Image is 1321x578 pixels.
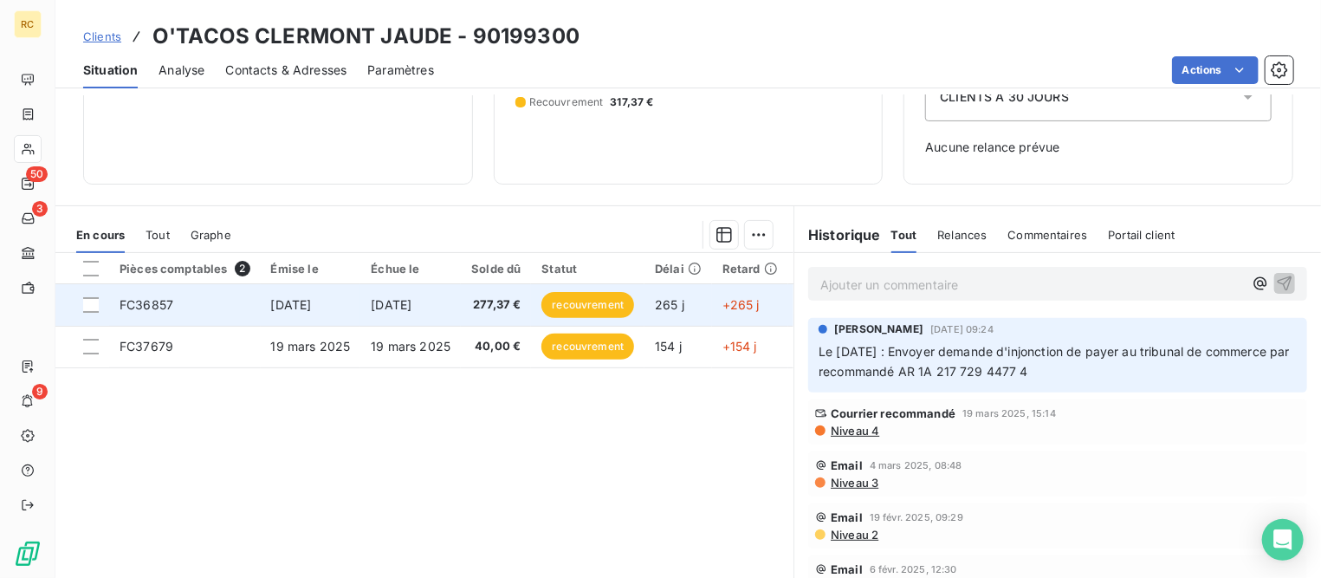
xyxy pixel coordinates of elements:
[14,205,41,232] a: 3
[371,339,450,354] span: 19 mars 2025
[1172,56,1259,84] button: Actions
[930,324,994,334] span: [DATE] 09:24
[14,170,41,198] a: 50
[271,262,351,276] div: Émise le
[831,406,955,420] span: Courrier recommandé
[26,166,48,182] span: 50
[940,88,1069,106] span: CLIENTS A 30 JOURS
[225,62,346,79] span: Contacts & Adresses
[1108,228,1175,242] span: Portail client
[83,29,121,43] span: Clients
[120,339,173,354] span: FC37679
[371,262,450,276] div: Échue le
[829,424,879,438] span: Niveau 4
[834,321,923,337] span: [PERSON_NAME]
[831,458,863,472] span: Email
[541,262,634,276] div: Statut
[83,62,138,79] span: Situation
[471,338,521,355] span: 40,00 €
[371,297,411,312] span: [DATE]
[1008,228,1088,242] span: Commentaires
[235,261,250,276] span: 2
[925,139,1272,156] span: Aucune relance prévue
[722,297,760,312] span: +265 j
[152,21,580,52] h3: O'TACOS CLERMONT JAUDE - 90199300
[819,344,1293,379] span: Le [DATE] : Envoyer demande d'injonction de payer au tribunal de commerce par recommandé AR 1A 21...
[794,224,881,245] h6: Historique
[471,296,521,314] span: 277,37 €
[962,408,1056,419] span: 19 mars 2025, 15:14
[191,228,231,242] span: Graphe
[32,384,48,399] span: 9
[271,339,351,354] span: 19 mars 2025
[831,562,863,576] span: Email
[83,28,121,45] a: Clients
[14,540,42,568] img: Logo LeanPay
[655,339,682,354] span: 154 j
[76,228,125,242] span: En cours
[870,512,963,523] span: 19 févr. 2025, 09:29
[14,10,42,38] div: RC
[610,94,653,110] span: 317,37 €
[32,201,48,217] span: 3
[829,476,878,490] span: Niveau 3
[870,460,962,471] span: 4 mars 2025, 08:48
[829,528,878,542] span: Niveau 2
[159,62,204,79] span: Analyse
[1262,519,1304,561] div: Open Intercom Messenger
[937,228,987,242] span: Relances
[722,262,778,276] div: Retard
[722,339,757,354] span: +154 j
[529,94,604,110] span: Recouvrement
[655,297,684,312] span: 265 j
[831,510,863,524] span: Email
[271,297,312,312] span: [DATE]
[870,564,957,575] span: 6 févr. 2025, 12:30
[541,334,634,360] span: recouvrement
[120,261,250,276] div: Pièces comptables
[891,228,917,242] span: Tout
[471,262,521,276] div: Solde dû
[367,62,434,79] span: Paramètres
[655,262,702,276] div: Délai
[146,228,170,242] span: Tout
[541,292,634,318] span: recouvrement
[120,297,173,312] span: FC36857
